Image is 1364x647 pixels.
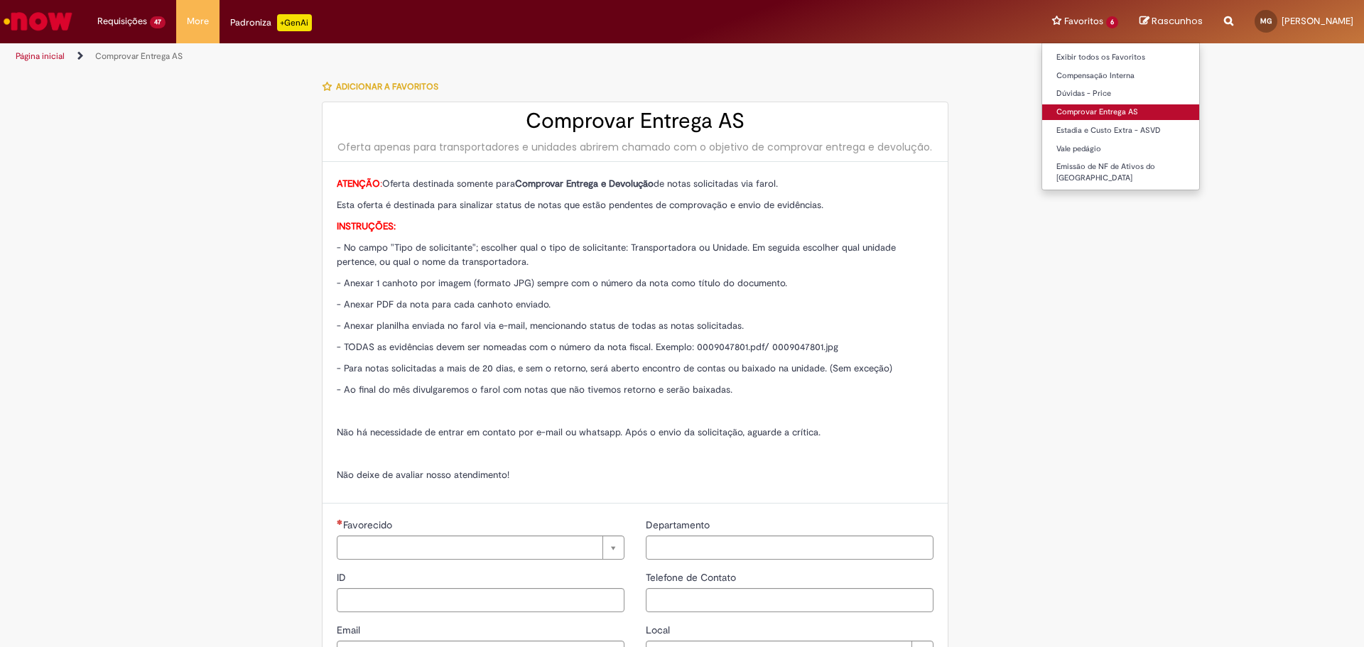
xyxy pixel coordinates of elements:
[337,241,896,268] span: - No campo "Tipo de solicitante"; escolher qual o tipo de solicitante: Transportadora ou Unidade....
[337,426,821,438] span: Não há necessidade de entrar em contato por e-mail ou whatsapp. Após o envio da solicitação, agua...
[1042,104,1199,120] a: Comprovar Entrega AS
[337,624,363,636] span: Email
[187,14,209,28] span: More
[1260,16,1272,26] span: MG
[337,519,343,525] span: Necessários
[1064,14,1103,28] span: Favoritos
[1152,14,1203,28] span: Rascunhos
[337,178,382,190] span: :
[97,14,147,28] span: Requisições
[1042,159,1199,185] a: Emissão de NF de Ativos do [GEOGRAPHIC_DATA]
[230,14,312,31] div: Padroniza
[337,109,933,133] h2: Comprovar Entrega AS
[337,277,787,289] span: - Anexar 1 canhoto por imagem (formato JPG) sempre com o número da nota como título do documento.
[95,50,183,62] a: Comprovar Entrega AS
[646,518,713,531] span: Departamento
[337,571,349,584] span: ID
[1042,123,1199,138] a: Estadia e Custo Extra - ASVD
[16,50,65,62] a: Página inicial
[1042,50,1199,65] a: Exibir todos os Favoritos
[337,535,624,560] a: Limpar campo Favorecido
[337,178,380,190] strong: ATENÇÃO
[1140,15,1203,28] a: Rascunhos
[337,178,778,190] span: Oferta destinada somente para de notas solicitadas via farol.
[337,320,744,332] span: - Anexar planilha enviada no farol via e-mail, mencionando status de todas as notas solicitadas.
[337,362,892,374] span: - Para notas solicitadas a mais de 20 dias, e sem o retorno, será aberto encontro de contas ou ba...
[11,43,899,70] ul: Trilhas de página
[1042,86,1199,102] a: Dúvidas - Price
[337,199,823,211] span: Esta oferta é destinada para sinalizar status de notas que estão pendentes de comprovação e envio...
[337,384,732,396] span: - Ao final do mês divulgaremos o farol com notas que não tivemos retorno e serão baixadas.
[1106,16,1118,28] span: 6
[1042,68,1199,84] a: Compensação Interna
[336,81,438,92] span: Adicionar a Favoritos
[515,178,654,190] strong: Comprovar Entrega e Devolução
[646,624,673,636] span: Local
[337,140,933,154] div: Oferta apenas para transportadores e unidades abrirem chamado com o objetivo de comprovar entrega...
[646,571,739,584] span: Telefone de Contato
[343,518,395,531] span: Necessários - Favorecido
[337,220,396,232] strong: INSTRUÇÕES:
[337,588,624,612] input: ID
[646,535,933,560] input: Departamento
[322,72,446,102] button: Adicionar a Favoritos
[150,16,166,28] span: 47
[1,7,75,36] img: ServiceNow
[1042,141,1199,157] a: Vale pedágio
[1282,15,1353,27] span: [PERSON_NAME]
[277,14,312,31] p: +GenAi
[646,588,933,612] input: Telefone de Contato
[337,469,509,481] span: Não deixe de avaliar nosso atendimento!
[337,341,838,353] span: - TODAS as evidências devem ser nomeadas com o número da nota fiscal. Exemplo: 0009047801.pdf/ 00...
[1041,43,1200,190] ul: Favoritos
[337,298,551,310] span: - Anexar PDF da nota para cada canhoto enviado.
